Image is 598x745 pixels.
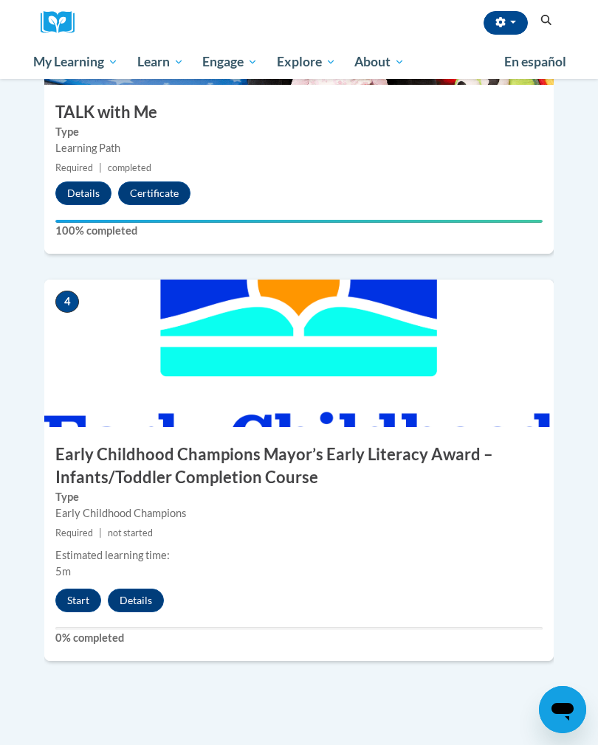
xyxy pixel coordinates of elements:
[354,53,405,71] span: About
[55,220,543,223] div: Your progress
[99,527,102,538] span: |
[41,11,85,34] a: Cox Campus
[55,489,543,505] label: Type
[202,53,258,71] span: Engage
[484,11,528,35] button: Account Settings
[267,45,346,79] a: Explore
[55,589,101,612] button: Start
[55,140,543,156] div: Learning Path
[55,630,543,646] label: 0% completed
[55,527,93,538] span: Required
[44,280,554,427] img: Course Image
[193,45,267,79] a: Engage
[44,101,554,124] h3: TALK with Me
[277,53,336,71] span: Explore
[108,589,164,612] button: Details
[55,565,71,578] span: 5m
[24,45,128,79] a: My Learning
[504,54,566,69] span: En español
[495,46,576,77] a: En español
[55,162,93,173] span: Required
[539,686,586,733] iframe: Button to launch messaging window
[99,162,102,173] span: |
[55,124,543,140] label: Type
[346,45,415,79] a: About
[128,45,193,79] a: Learn
[22,45,576,79] div: Main menu
[55,505,543,521] div: Early Childhood Champions
[137,53,184,71] span: Learn
[55,291,79,313] span: 4
[55,547,543,564] div: Estimated learning time:
[55,223,543,239] label: 100% completed
[535,12,557,30] button: Search
[118,181,190,205] button: Certificate
[41,11,85,34] img: Logo brand
[108,162,151,173] span: completed
[44,443,554,489] h3: Early Childhood Champions Mayor’s Early Literacy Award – Infants/Toddler Completion Course
[108,527,153,538] span: not started
[55,181,111,205] button: Details
[33,53,118,71] span: My Learning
